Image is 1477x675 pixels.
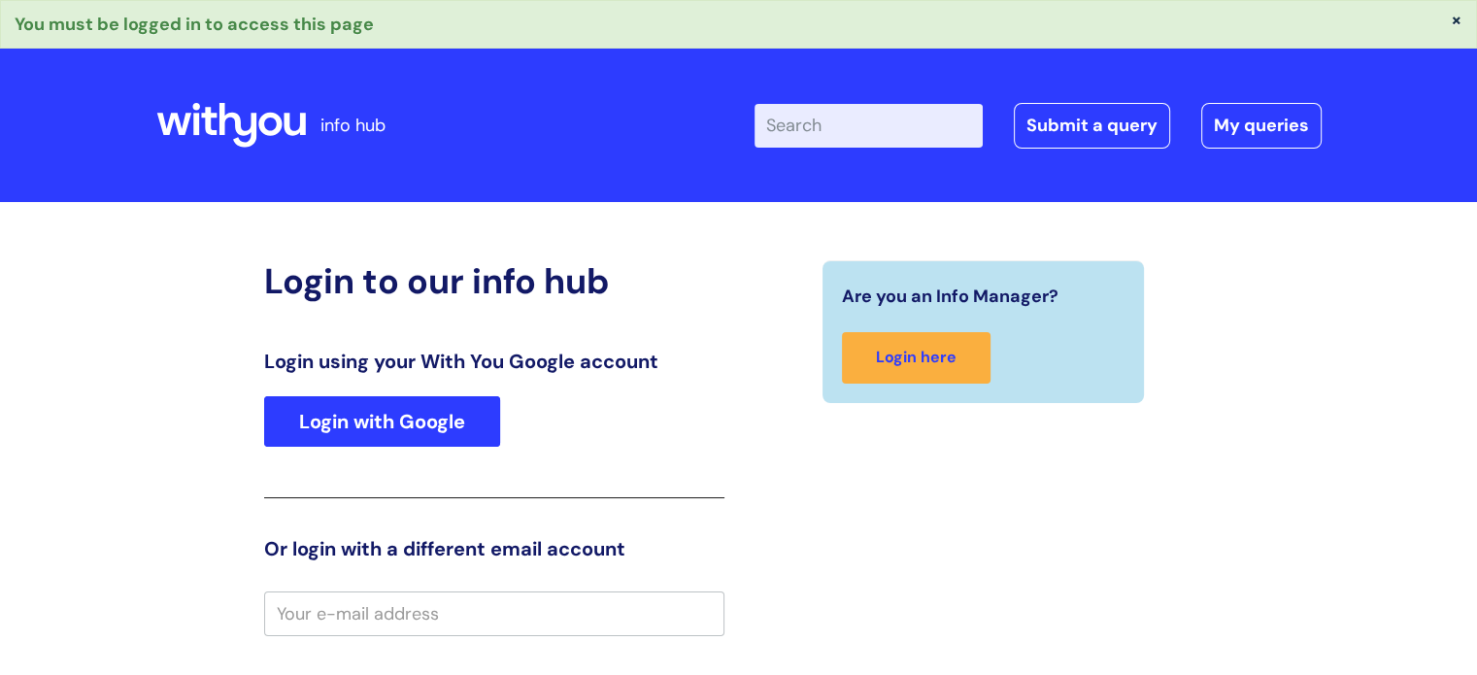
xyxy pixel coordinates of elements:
a: My queries [1201,103,1322,148]
a: Login here [842,332,990,384]
a: Submit a query [1014,103,1170,148]
input: Search [755,104,983,147]
h3: Login using your With You Google account [264,350,724,373]
span: Are you an Info Manager? [842,281,1058,312]
button: × [1451,11,1462,28]
p: info hub [320,110,386,141]
a: Login with Google [264,396,500,447]
input: Your e-mail address [264,591,724,636]
h3: Or login with a different email account [264,537,724,560]
h2: Login to our info hub [264,260,724,302]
